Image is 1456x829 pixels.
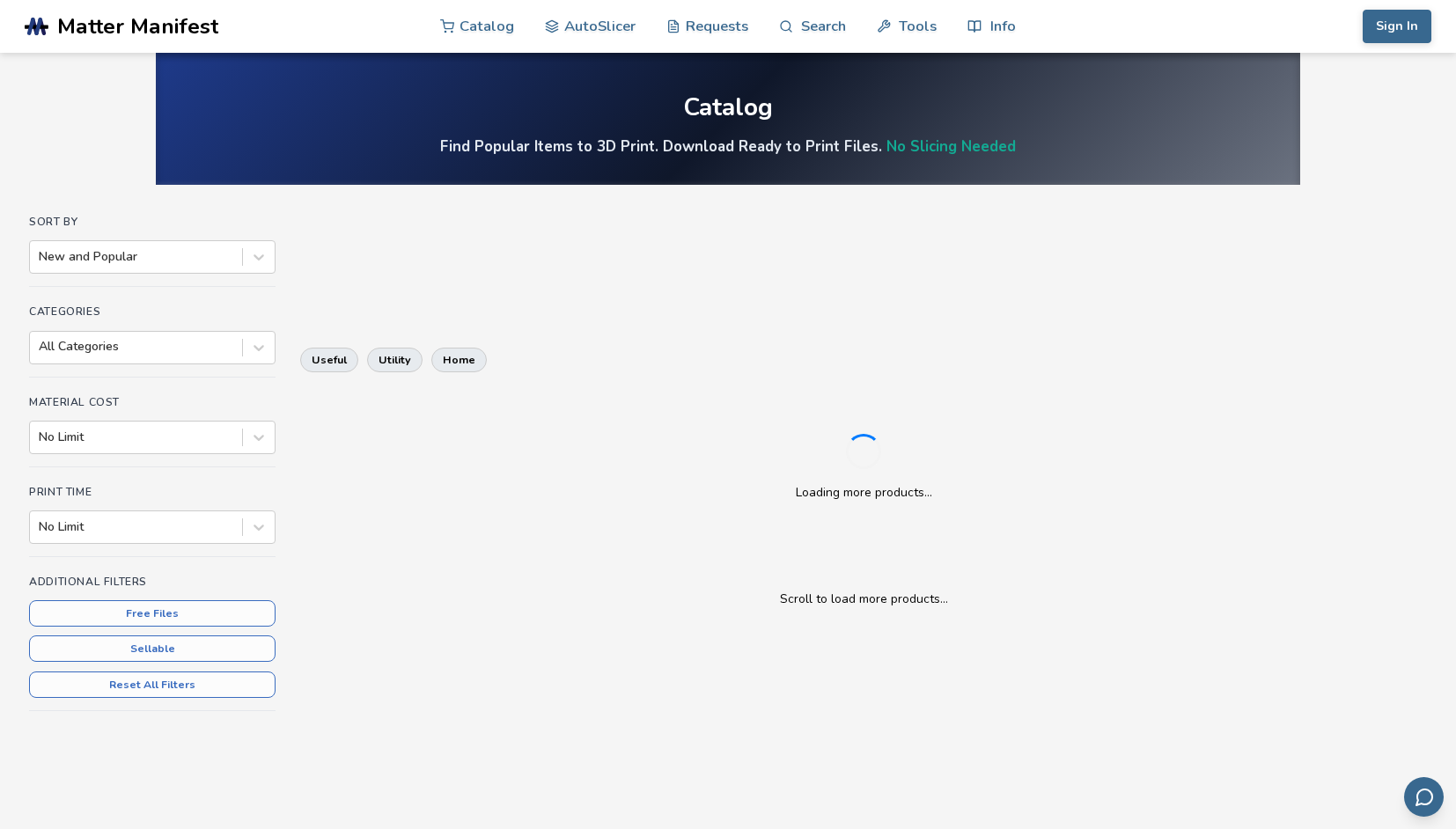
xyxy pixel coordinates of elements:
[1363,10,1431,43] button: Sign In
[300,348,358,372] button: useful
[431,348,487,372] button: home
[29,396,276,408] h4: Material Cost
[39,520,42,534] input: No Limit
[29,600,276,627] button: Free Files
[318,590,1409,608] p: Scroll to load more products...
[29,216,276,228] h4: Sort By
[796,483,932,502] p: Loading more products...
[29,671,276,698] button: Reset All Filters
[367,348,423,372] button: utility
[39,430,42,444] input: No Limit
[886,136,1016,157] a: No Slicing Needed
[57,14,218,39] span: Matter Manifest
[1404,777,1444,817] button: Send feedback via email
[29,305,276,318] h4: Categories
[683,94,773,121] div: Catalog
[29,635,276,662] button: Sellable
[440,136,1016,157] h4: Find Popular Items to 3D Print. Download Ready to Print Files.
[39,340,42,354] input: All Categories
[29,486,276,498] h4: Print Time
[29,576,276,588] h4: Additional Filters
[39,250,42,264] input: New and Popular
